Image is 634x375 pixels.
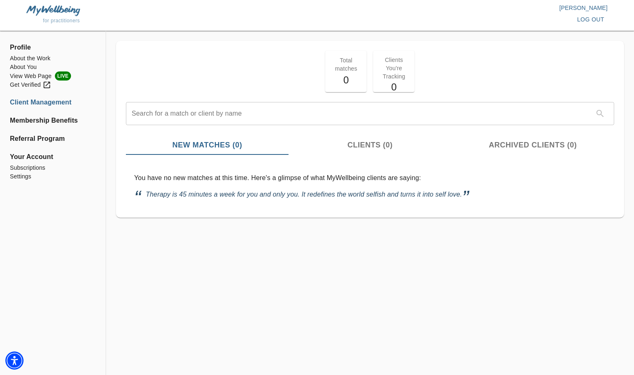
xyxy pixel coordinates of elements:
p: Clients You're Tracking [378,56,409,81]
p: [PERSON_NAME] [317,4,608,12]
span: LIVE [55,71,71,81]
p: Total matches [330,56,362,73]
p: Therapy is 45 minutes a week for you and only you. It redefines the world selfish and turns it in... [134,190,606,199]
a: About You [10,63,96,71]
span: Your Account [10,152,96,162]
a: Settings [10,172,96,181]
h5: 0 [378,81,409,94]
button: log out [574,12,608,27]
a: Subscriptions [10,164,96,172]
div: Accessibility Menu [5,351,24,370]
div: Get Verified [10,81,51,89]
a: View Web PageLIVE [10,71,96,81]
span: Profile [10,43,96,52]
span: New Matches (0) [131,140,284,151]
span: Archived Clients (0) [457,140,609,151]
span: for practitioners [43,18,80,24]
a: About the Work [10,54,96,63]
img: MyWellbeing [26,5,80,16]
span: log out [577,14,604,25]
a: Membership Benefits [10,116,96,126]
h5: 0 [330,74,362,87]
li: View Web Page [10,71,96,81]
a: Client Management [10,97,96,107]
a: Referral Program [10,134,96,144]
p: You have no new matches at this time. Here's a glimpse of what MyWellbeing clients are saying: [134,173,606,183]
span: Clients (0) [293,140,446,151]
a: Get Verified [10,81,96,89]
